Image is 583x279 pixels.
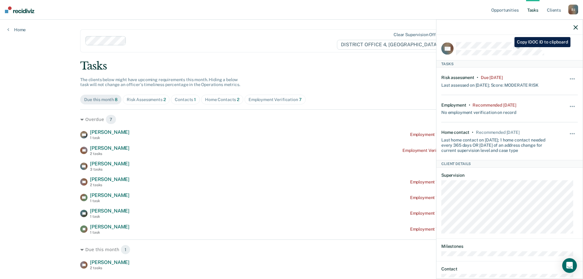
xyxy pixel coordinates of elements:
div: Employment [441,102,466,107]
div: Employment Verification recommended [DATE] [410,211,503,216]
div: No employment verification on record [441,107,516,115]
div: Client Details [436,160,583,168]
div: • [472,130,473,135]
div: Overdue [80,115,503,124]
span: DISTRICT OFFICE 4, [GEOGRAPHIC_DATA] [337,40,447,50]
div: • [469,102,470,107]
span: 1 [121,245,130,254]
div: Tasks [436,60,583,67]
div: Employment Verification recommended [DATE] [410,195,503,200]
span: [PERSON_NAME] [90,259,129,265]
div: Tasks [80,60,503,72]
div: Last assessed on [DATE]; Score: MODERATE RISK [441,80,539,88]
div: Home Contacts [205,97,239,102]
div: Clear supervision officers [394,32,446,37]
div: Employment Verification recommended [DATE] [410,132,503,137]
div: Employment Verification recommended [DATE] [410,179,503,185]
span: 2 [237,97,239,102]
span: 7 [299,97,302,102]
span: 8 [115,97,118,102]
dt: Contact [441,266,578,272]
div: Employment Verification recommended [DATE] [410,227,503,232]
span: [PERSON_NAME] [90,161,129,167]
div: Recommended in 19 days [476,130,519,135]
div: Open Intercom Messenger [562,258,577,273]
span: 7 [106,115,116,124]
img: Recidiviz [5,6,34,13]
div: Employment Verification [249,97,302,102]
div: Due this month [84,97,118,102]
a: Home [7,27,26,32]
div: Contacts [175,97,196,102]
div: Risk Assessments [127,97,166,102]
div: Recommended 3 months ago [473,102,516,107]
dt: Supervision [441,172,578,178]
div: Risk assessment [441,75,474,80]
div: 1 task [90,230,129,235]
div: 1 task [90,214,129,219]
div: 2 tasks [90,152,129,156]
div: Due this month [80,245,503,254]
div: 1 task [90,199,129,203]
span: [PERSON_NAME] [90,129,129,135]
div: Employment Verification recommended a year ago [402,148,503,153]
div: Home contact [441,130,469,135]
div: • [477,75,478,80]
div: 1 task [90,136,129,140]
span: 2 [163,97,166,102]
div: Due 8 months ago [481,75,503,80]
div: 3 tasks [90,167,129,172]
span: [PERSON_NAME] [90,208,129,214]
span: [PERSON_NAME] [90,224,129,230]
dt: Milestones [441,243,578,249]
span: 1 [194,97,196,102]
div: 2 tasks [90,266,129,270]
div: B J [568,5,578,14]
div: Last home contact on [DATE]; 1 home contact needed every 365 days OR [DATE] of an address change ... [441,135,555,153]
span: [PERSON_NAME] [90,192,129,198]
span: [PERSON_NAME] [90,176,129,182]
span: The clients below might have upcoming requirements this month. Hiding a below task will not chang... [80,77,240,87]
div: 2 tasks [90,183,129,187]
span: [PERSON_NAME] [90,145,129,151]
